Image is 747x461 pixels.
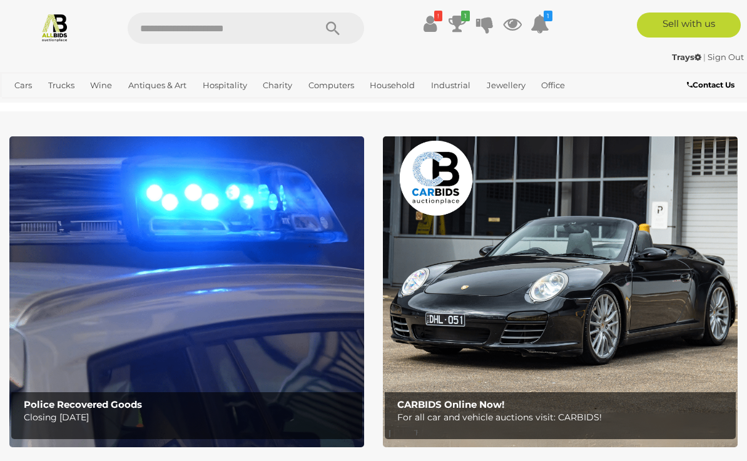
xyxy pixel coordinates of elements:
[531,13,549,35] a: 1
[24,410,356,425] p: Closing [DATE]
[123,75,191,96] a: Antiques & Art
[672,52,701,62] strong: Trays
[544,11,552,21] i: 1
[43,75,79,96] a: Trucks
[85,75,117,96] a: Wine
[536,75,570,96] a: Office
[397,410,729,425] p: For all car and vehicle auctions visit: CARBIDS!
[461,11,470,21] i: 1
[426,75,475,96] a: Industrial
[687,80,734,89] b: Contact Us
[258,75,297,96] a: Charity
[24,398,142,410] b: Police Recovered Goods
[303,75,359,96] a: Computers
[434,11,442,21] i: !
[9,75,37,96] a: Cars
[672,52,703,62] a: Trays
[703,52,706,62] span: |
[708,52,744,62] a: Sign Out
[420,13,439,35] a: !
[365,75,420,96] a: Household
[9,136,364,447] a: Police Recovered Goods Police Recovered Goods Closing [DATE]
[9,96,45,116] a: Sports
[397,398,504,410] b: CARBIDS Online Now!
[687,78,738,92] a: Contact Us
[383,136,738,447] img: CARBIDS Online Now!
[198,75,252,96] a: Hospitality
[9,136,364,447] img: Police Recovered Goods
[51,96,150,116] a: [GEOGRAPHIC_DATA]
[40,13,69,42] img: Allbids.com.au
[637,13,741,38] a: Sell with us
[383,136,738,447] a: CARBIDS Online Now! CARBIDS Online Now! For all car and vehicle auctions visit: CARBIDS!
[448,13,467,35] a: 1
[302,13,364,44] button: Search
[482,75,531,96] a: Jewellery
